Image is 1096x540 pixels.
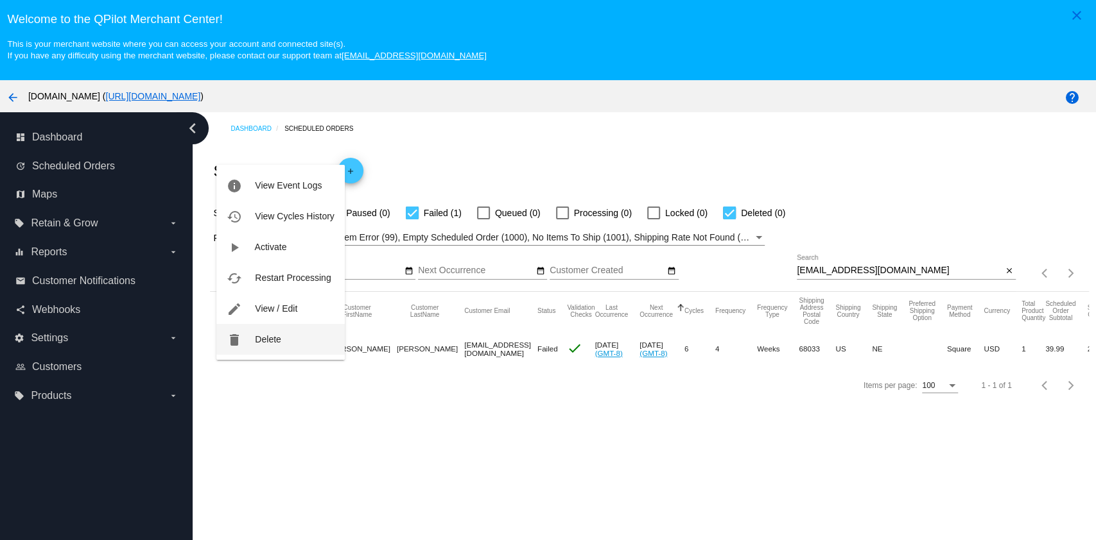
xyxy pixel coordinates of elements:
span: Activate [255,242,287,252]
span: View / Edit [255,303,297,314]
span: Delete [255,334,281,344]
mat-icon: info [227,178,242,194]
mat-icon: play_arrow [227,240,242,255]
span: View Cycles History [255,211,334,221]
span: Restart Processing [255,273,331,283]
mat-icon: history [227,209,242,224]
mat-icon: delete [227,332,242,348]
mat-icon: edit [227,301,242,317]
mat-icon: cached [227,271,242,286]
span: View Event Logs [255,180,322,190]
